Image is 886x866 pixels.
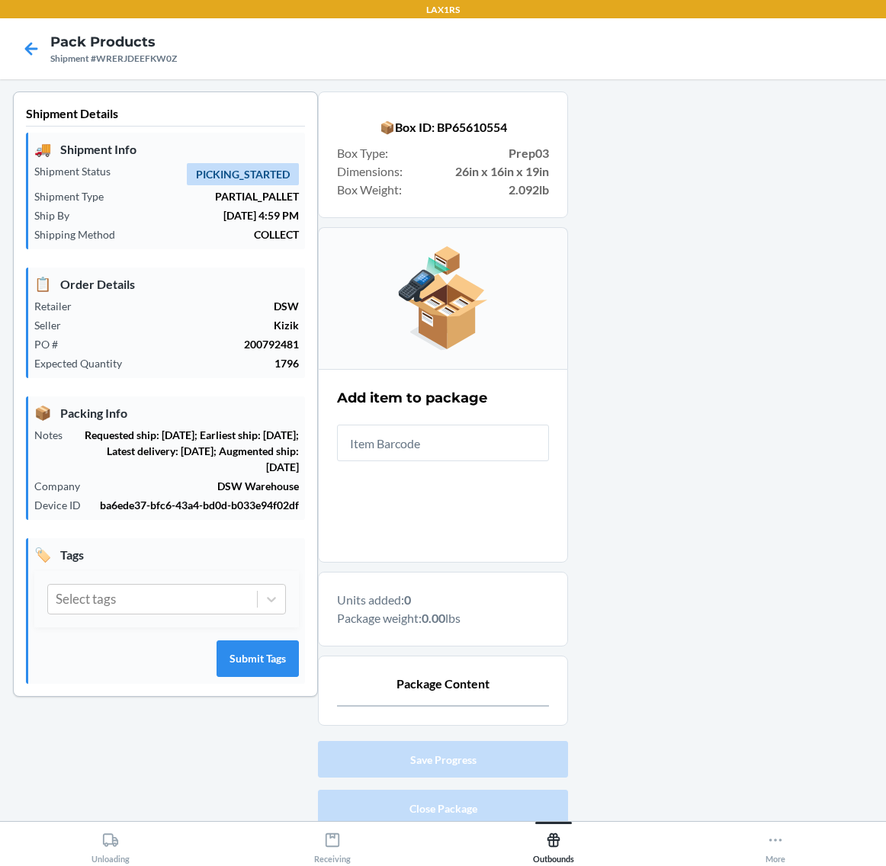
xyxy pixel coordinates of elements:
[84,298,299,314] p: DSW
[404,592,411,607] b: 0
[34,355,134,371] p: Expected Quantity
[34,139,51,159] span: 🚚
[318,741,568,778] button: Save Progress
[93,497,299,513] p: ba6ede37-bfc6-43a4-bd0d-b033e94f02df
[222,822,444,864] button: Receiving
[92,478,299,494] p: DSW Warehouse
[116,188,299,204] p: PARTIAL_PALLET
[91,826,130,864] div: Unloading
[34,163,123,179] p: Shipment Status
[127,226,299,242] p: COLLECT
[34,336,70,352] p: PO #
[34,427,75,443] p: Notes
[26,104,305,127] p: Shipment Details
[509,181,549,199] strong: 2.092lb
[318,790,568,826] button: Close Package
[34,317,73,333] p: Seller
[34,274,299,294] p: Order Details
[443,822,665,864] button: Outbounds
[34,544,299,565] p: Tags
[337,181,402,199] span: Box Weight :
[34,403,299,423] p: Packing Info
[187,163,299,185] span: PICKING_STARTED
[73,317,299,333] p: Kizik
[34,188,116,204] p: Shipment Type
[56,589,116,609] div: Select tags
[422,611,445,625] b: 0.00
[34,226,127,242] p: Shipping Method
[75,427,299,475] p: Requested ship: [DATE]; Earliest ship: [DATE]; Latest delivery: [DATE]; Augmented ship: [DATE]
[34,207,82,223] p: Ship By
[509,144,549,162] strong: Prep03
[217,640,299,677] button: Submit Tags
[337,591,549,609] p: Units added:
[337,388,487,408] h2: Add item to package
[34,478,92,494] p: Company
[134,355,299,371] p: 1796
[34,298,84,314] p: Retailer
[337,144,388,162] span: Box Type :
[533,826,574,864] div: Outbounds
[34,274,51,294] span: 📋
[34,139,299,159] p: Shipment Info
[396,675,490,693] span: Package Content
[337,118,549,136] p: 📦 Box ID: BP65610554
[34,403,51,423] span: 📦
[34,497,93,513] p: Device ID
[50,52,177,66] div: Shipment #WRERJDEEFKW0Z
[82,207,299,223] p: [DATE] 4:59 PM
[766,826,785,864] div: More
[70,336,299,352] p: 200792481
[455,162,549,181] strong: 26in x 16in x 19in
[314,826,351,864] div: Receiving
[50,32,177,52] h4: Pack Products
[426,3,460,17] p: LAX1RS
[337,425,549,461] input: Item Barcode
[337,609,549,627] p: Package weight: lbs
[34,544,51,565] span: 🏷️
[337,162,403,181] span: Dimensions :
